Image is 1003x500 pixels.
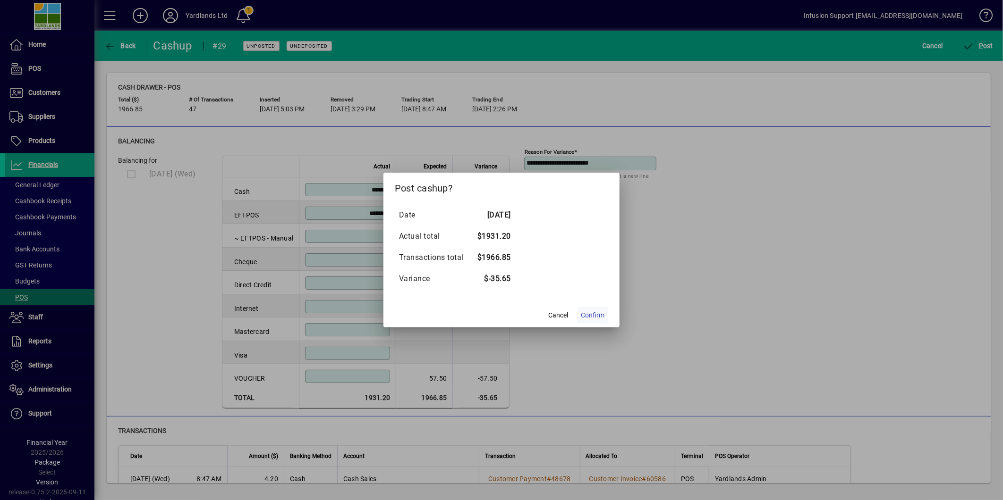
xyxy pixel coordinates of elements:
td: $1966.85 [473,247,511,268]
span: Confirm [581,310,604,320]
span: Cancel [548,310,568,320]
h2: Post cashup? [383,173,620,200]
td: $1931.20 [473,225,511,247]
td: Actual total [399,225,473,247]
button: Confirm [577,307,608,324]
td: Variance [399,268,473,289]
td: [DATE] [473,204,511,225]
td: Date [399,204,473,225]
button: Cancel [543,307,573,324]
td: $-35.65 [473,268,511,289]
td: Transactions total [399,247,473,268]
